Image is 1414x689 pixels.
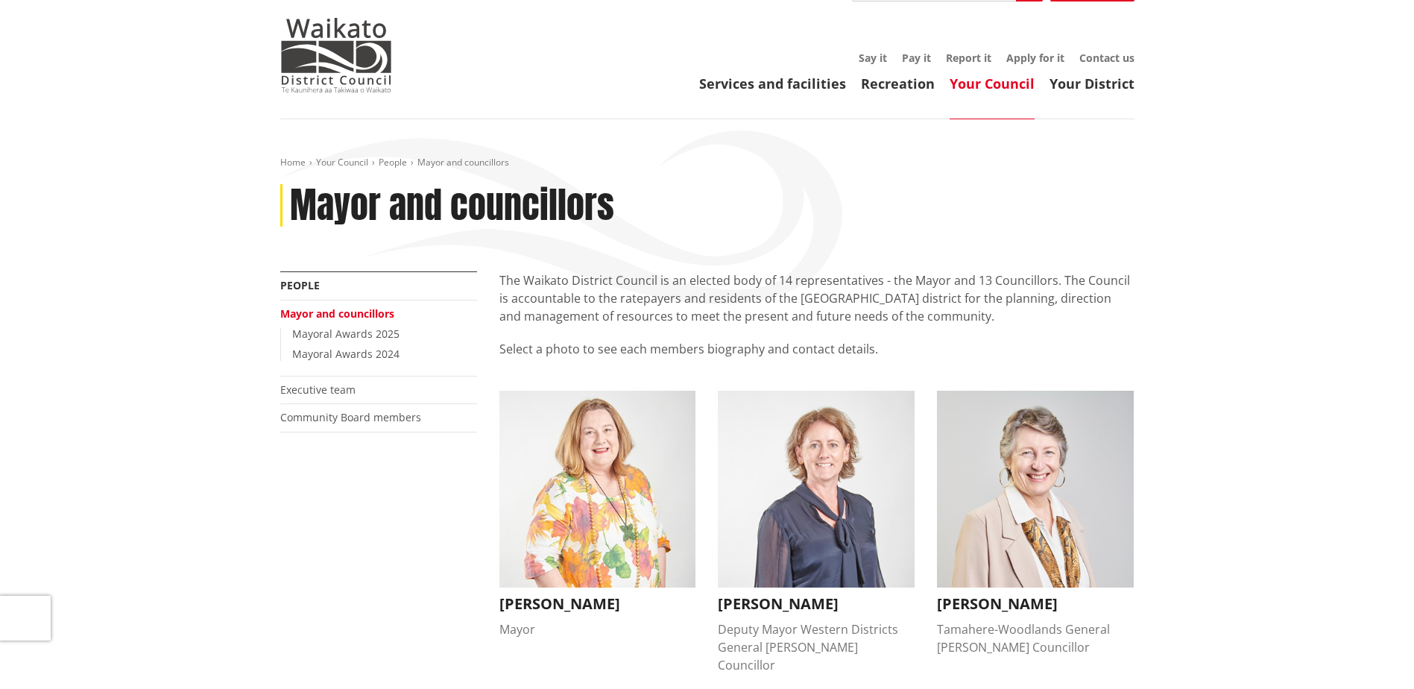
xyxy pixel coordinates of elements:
[280,383,356,397] a: Executive team
[950,75,1035,92] a: Your Council
[280,157,1134,169] nav: breadcrumb
[937,595,1134,613] h3: [PERSON_NAME]
[718,620,915,674] div: Deputy Mayor Western Districts General [PERSON_NAME] Councillor
[861,75,935,92] a: Recreation
[1345,626,1399,680] iframe: Messenger Launcher
[718,595,915,613] h3: [PERSON_NAME]
[937,391,1134,656] button: Crystal Beavis [PERSON_NAME] Tamahere-Woodlands General [PERSON_NAME] Councillor
[499,595,696,613] h3: [PERSON_NAME]
[292,347,400,361] a: Mayoral Awards 2024
[417,156,509,169] span: Mayor and councillors
[499,391,696,638] button: Jacqui Church [PERSON_NAME] Mayor
[499,340,1134,376] p: Select a photo to see each members biography and contact details.
[280,18,392,92] img: Waikato District Council - Te Kaunihera aa Takiwaa o Waikato
[937,391,1134,588] img: Crystal Beavis
[499,391,696,588] img: Jacqui Church
[280,306,394,321] a: Mayor and councillors
[718,391,915,674] button: Carolyn Eyre [PERSON_NAME] Deputy Mayor Western Districts General [PERSON_NAME] Councillor
[859,51,887,65] a: Say it
[290,184,614,227] h1: Mayor and councillors
[1050,75,1134,92] a: Your District
[316,156,368,169] a: Your Council
[499,620,696,638] div: Mayor
[280,410,421,424] a: Community Board members
[499,271,1134,325] p: The Waikato District Council is an elected body of 14 representatives - the Mayor and 13 Councill...
[1006,51,1064,65] a: Apply for it
[902,51,931,65] a: Pay it
[1079,51,1134,65] a: Contact us
[280,278,320,292] a: People
[280,156,306,169] a: Home
[292,327,400,341] a: Mayoral Awards 2025
[946,51,991,65] a: Report it
[379,156,407,169] a: People
[937,620,1134,656] div: Tamahere-Woodlands General [PERSON_NAME] Councillor
[699,75,846,92] a: Services and facilities
[718,391,915,588] img: Carolyn Eyre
